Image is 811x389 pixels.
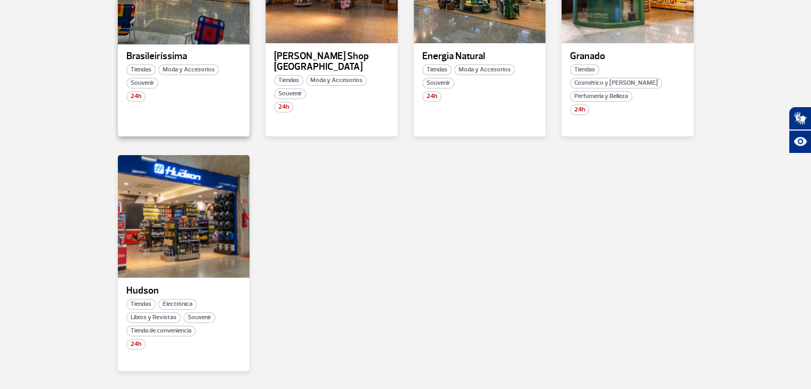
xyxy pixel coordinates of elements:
p: Granado [570,51,685,62]
p: Energia Natural [422,51,537,62]
span: Souvenir [274,88,306,99]
span: Souvenir [183,312,215,323]
span: Moda y Accesorios [454,64,515,75]
span: Electrónica [158,299,197,310]
span: 24h [126,91,146,102]
span: Cosmético y [PERSON_NAME] [570,78,662,88]
span: Tiendas [422,64,452,75]
span: Souvenir [422,78,454,88]
span: Tiendas [274,75,303,86]
span: Tiendas [570,64,599,75]
span: Libros y Revistas [126,312,181,323]
span: 24h [274,102,293,112]
span: Moda y Accesorios [306,75,367,86]
span: Tiendas [126,64,156,75]
span: 24h [570,104,589,115]
span: 24h [422,91,441,102]
div: Plugin de acessibilidade da Hand Talk. [789,107,811,153]
span: Tienda de conveniencia [126,326,196,336]
button: Abrir tradutor de língua de sinais. [789,107,811,130]
span: Perfumería y Belleza [570,91,632,102]
span: Tiendas [126,299,156,310]
span: Moda y Accesorios [158,64,219,75]
p: Hudson [126,286,242,296]
span: Souvenir [126,78,158,88]
p: Brasileiríssima [126,51,242,62]
button: Abrir recursos assistivos. [789,130,811,153]
span: 24h [126,339,146,350]
p: [PERSON_NAME] Shop [GEOGRAPHIC_DATA] [274,51,389,72]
